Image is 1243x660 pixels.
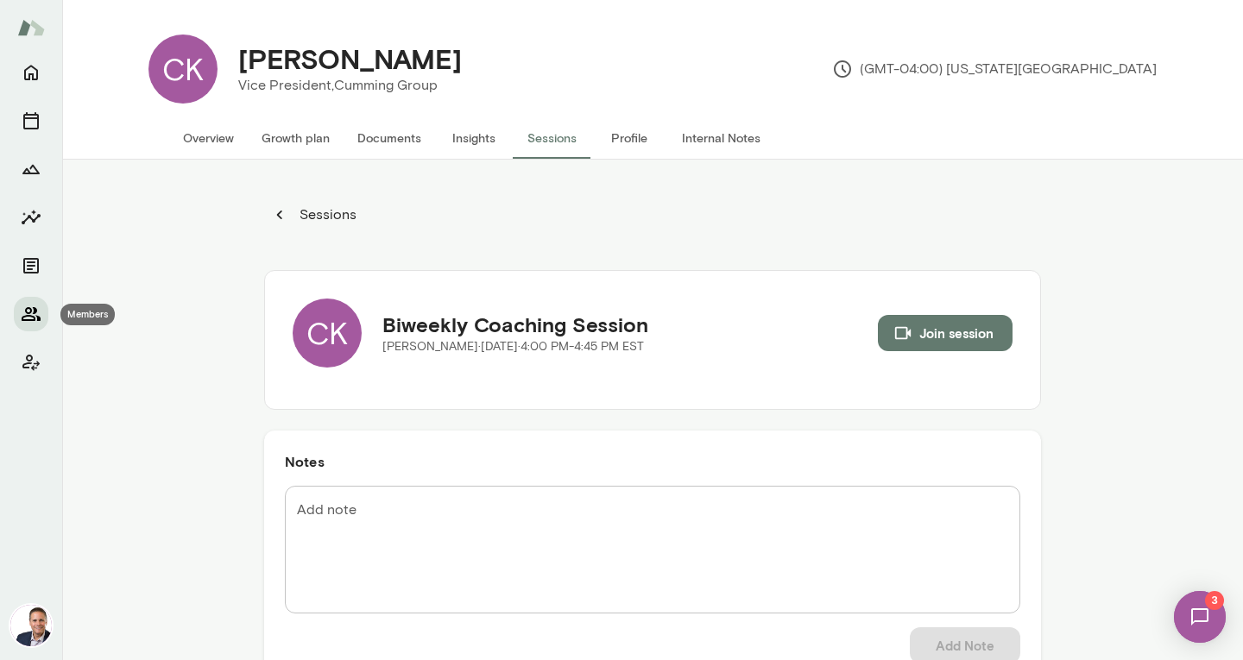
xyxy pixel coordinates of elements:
[435,117,513,159] button: Insights
[169,117,248,159] button: Overview
[590,117,668,159] button: Profile
[10,605,52,646] img: Jon Fraser
[248,117,344,159] button: Growth plan
[382,338,648,355] p: [PERSON_NAME] · [DATE] · 4:00 PM-4:45 PM EST
[14,345,48,380] button: Client app
[344,117,435,159] button: Documents
[14,55,48,90] button: Home
[238,42,462,75] h4: [PERSON_NAME]
[878,315,1013,351] button: Join session
[296,204,356,225] p: Sessions
[238,75,462,96] p: Vice President, Cumming Group
[832,59,1157,79] p: (GMT-04:00) [US_STATE][GEOGRAPHIC_DATA]
[60,304,115,325] div: Members
[14,104,48,138] button: Sessions
[513,117,590,159] button: Sessions
[14,152,48,186] button: Growth Plan
[285,451,1020,472] h6: Notes
[17,11,45,44] img: Mento
[14,248,48,283] button: Documents
[148,35,218,104] div: CK
[264,198,366,232] button: Sessions
[382,311,648,338] h5: Biweekly Coaching Session
[293,299,362,368] div: CK
[14,297,48,331] button: Members
[14,200,48,235] button: Insights
[668,117,774,159] button: Internal Notes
